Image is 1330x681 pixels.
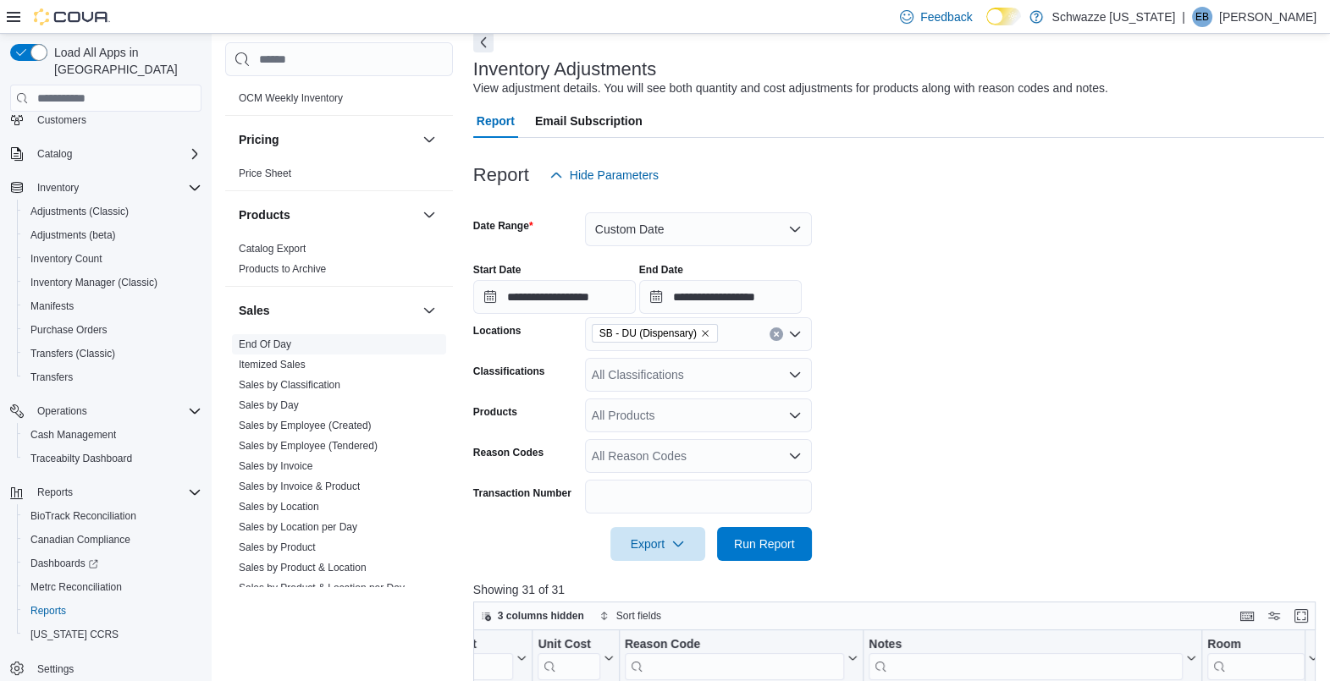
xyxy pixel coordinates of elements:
[239,242,306,255] span: Catalog Export
[34,8,110,25] img: Cova
[24,320,114,340] a: Purchase Orders
[24,225,123,245] a: Adjustments (beta)
[30,205,129,218] span: Adjustments (Classic)
[639,263,683,277] label: End Date
[1291,606,1311,626] button: Enter fullscreen
[585,212,812,246] button: Custom Date
[473,280,636,314] input: Press the down key to open a popover containing a calendar.
[30,604,66,618] span: Reports
[24,272,164,293] a: Inventory Manager (Classic)
[24,601,201,621] span: Reports
[239,581,405,595] span: Sales by Product & Location per Day
[239,359,306,371] a: Itemized Sales
[24,601,73,621] a: Reports
[30,228,116,242] span: Adjustments (beta)
[624,637,843,653] div: Reason Code
[473,165,529,185] h3: Report
[239,561,367,574] span: Sales by Product & Location
[1195,7,1209,27] span: EB
[920,8,972,25] span: Feedback
[986,8,1022,25] input: Dark Mode
[30,299,74,313] span: Manifests
[37,404,87,418] span: Operations
[239,520,357,534] span: Sales by Location per Day
[37,662,74,676] span: Settings
[788,409,802,422] button: Open list of options
[17,200,208,223] button: Adjustments (Classic)
[473,80,1108,97] div: View adjustment details. You will see both quantity and cost adjustments for products along with ...
[37,113,86,127] span: Customers
[788,449,802,463] button: Open list of options
[538,637,599,653] div: Unit Cost
[473,446,544,459] label: Reason Codes
[30,347,115,360] span: Transfers (Classic)
[473,324,522,338] label: Locations
[24,425,123,445] a: Cash Management
[30,482,80,503] button: Reports
[30,144,201,164] span: Catalog
[1051,7,1175,27] p: Schwazze [US_STATE]
[239,338,291,350] a: End Of Day
[24,448,201,469] span: Traceabilty Dashboard
[474,606,591,626] button: 3 columns hidden
[24,367,80,387] a: Transfers
[17,318,208,342] button: Purchase Orders
[239,399,299,411] a: Sales by Day
[570,167,659,184] span: Hide Parameters
[37,147,72,161] span: Catalog
[30,482,201,503] span: Reports
[239,419,372,432] span: Sales by Employee (Created)
[239,501,319,513] a: Sales by Location
[538,637,599,680] div: Unit Cost
[37,486,73,499] span: Reports
[30,509,136,523] span: BioTrack Reconciliation
[543,158,665,192] button: Hide Parameters
[239,582,405,594] a: Sales by Product & Location per Day
[17,504,208,528] button: BioTrack Reconciliation
[477,104,515,138] span: Report
[239,302,270,319] h3: Sales
[239,91,343,105] span: OCM Weekly Inventory
[239,480,360,493] span: Sales by Invoice & Product
[24,343,122,364] a: Transfers (Classic)
[239,206,416,223] button: Products
[717,527,812,561] button: Run Report
[239,92,343,104] a: OCM Weekly Inventory
[473,486,571,500] label: Transaction Number
[225,163,453,190] div: Pricing
[24,320,201,340] span: Purchase Orders
[538,637,613,680] button: Unit Cost
[30,144,79,164] button: Catalog
[24,249,201,269] span: Inventory Count
[419,300,439,321] button: Sales
[986,25,987,26] span: Dark Mode
[700,328,710,338] button: Remove SB - DU (Dispensary) from selection in this group
[225,239,453,286] div: Products
[30,110,93,130] a: Customers
[624,637,857,680] button: Reason Code
[24,448,139,469] a: Traceabilty Dashboard
[419,129,439,150] button: Pricing
[239,420,372,431] a: Sales by Employee (Created)
[639,280,802,314] input: Press the down key to open a popover containing a calendar.
[24,624,125,645] a: [US_STATE] CCRS
[535,104,643,138] span: Email Subscription
[239,541,316,554] span: Sales by Product
[473,32,494,52] button: Next
[239,459,312,473] span: Sales by Invoice
[17,223,208,247] button: Adjustments (beta)
[24,201,201,222] span: Adjustments (Classic)
[30,658,201,679] span: Settings
[239,562,367,574] a: Sales by Product & Location
[1237,606,1257,626] button: Keyboard shortcuts
[239,440,378,452] a: Sales by Employee (Tendered)
[239,131,279,148] h3: Pricing
[24,506,201,526] span: BioTrack Reconciliation
[37,181,79,195] span: Inventory
[239,263,326,275] a: Products to Archive
[239,541,316,553] a: Sales by Product
[1207,637,1318,680] button: Room
[24,296,201,316] span: Manifests
[30,533,130,546] span: Canadian Compliance
[17,365,208,389] button: Transfers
